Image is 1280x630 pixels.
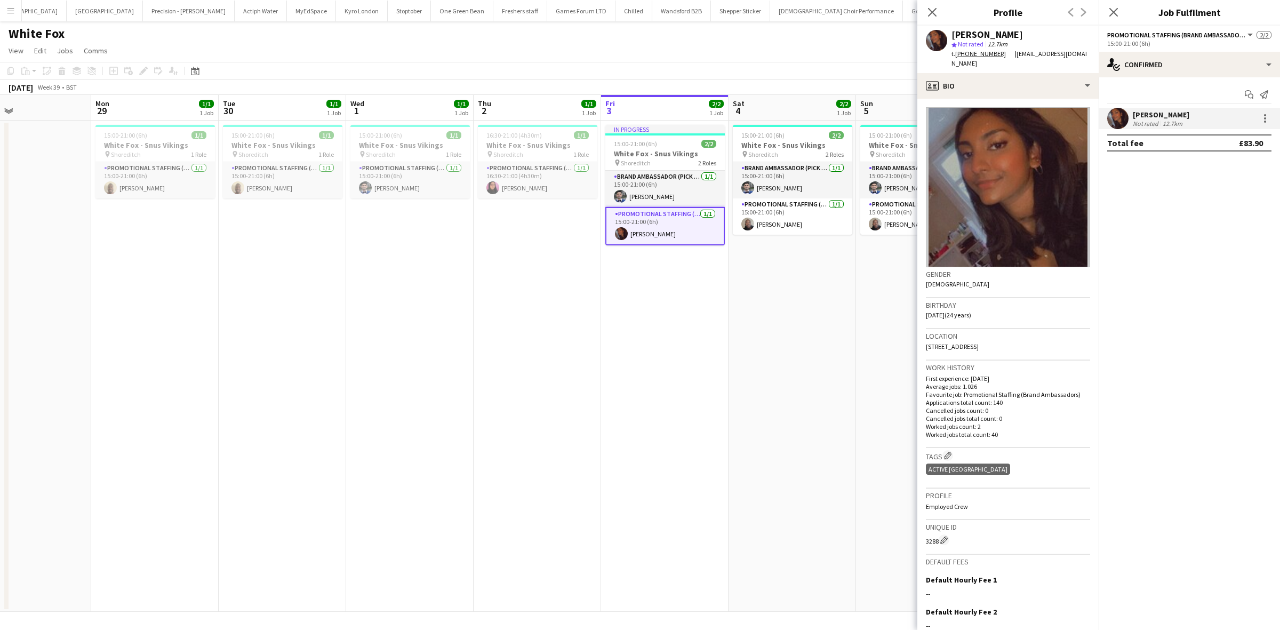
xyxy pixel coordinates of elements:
h3: Birthday [926,300,1090,310]
h1: White Fox [9,26,65,42]
div: [DATE] [9,82,33,93]
button: Games Forum LTD [547,1,615,21]
button: Wandsford B2B [652,1,711,21]
span: 15:00-21:00 (6h) [231,131,275,139]
span: [DATE] (24 years) [926,311,971,319]
p: Cancelled jobs count: 0 [926,406,1090,414]
span: 1 [349,105,364,117]
span: 15:00-21:00 (6h) [359,131,402,139]
span: 15:00-21:00 (6h) [741,131,785,139]
span: Shoreditch [748,150,778,158]
span: Fri [605,99,615,108]
h3: White Fox - Snus Vikings [733,140,852,150]
app-job-card: 16:30-21:00 (4h30m)1/1White Fox - Snus Vikings Shoreditch1 RolePromotional Staffing (Brand Ambass... [478,125,597,198]
span: 16:30-21:00 (4h30m) [486,131,542,139]
span: 1/1 [319,131,334,139]
p: Favourite job: Promotional Staffing (Brand Ambassadors) [926,390,1090,398]
button: Kyro London [336,1,388,21]
h3: Tags [926,450,1090,461]
span: 1 Role [318,150,334,158]
button: Shepper Sticker [711,1,770,21]
span: Shoreditch [238,150,268,158]
h3: Default Hourly Fee 2 [926,607,997,617]
div: 1 Job [327,109,341,117]
span: 15:00-21:00 (6h) [869,131,912,139]
div: 12.7km [1161,119,1185,127]
app-card-role: Promotional Staffing (Brand Ambassadors)1/115:00-21:00 (6h)[PERSON_NAME] [733,198,852,235]
span: 2/2 [701,140,716,148]
h3: White Fox - Snus Vikings [223,140,342,150]
app-card-role: Promotional Staffing (Brand Ambassadors)1/115:00-21:00 (6h)[PERSON_NAME] [350,162,470,198]
button: Freshers staff [493,1,547,21]
app-job-card: 15:00-21:00 (6h)2/2White Fox - Snus Vikings Shoreditch2 RolesBrand Ambassador (Pick up)1/115:00-2... [733,125,852,235]
span: Jobs [57,46,73,55]
span: 12.7km [986,40,1010,48]
div: 1 Job [709,109,723,117]
div: Not rated [1133,119,1161,127]
p: Employed Crew [926,503,1090,511]
span: 3 [604,105,615,117]
span: Comms [84,46,108,55]
div: 15:00-21:00 (6h) [1107,39,1271,47]
span: 15:00-21:00 (6h) [104,131,147,139]
h3: White Fox - Snus Vikings [350,140,470,150]
app-card-role: Brand Ambassador (Pick up)1/115:00-21:00 (6h)[PERSON_NAME] [860,162,980,198]
h3: Default Hourly Fee 1 [926,575,997,585]
div: 3288 [926,535,1090,545]
a: View [4,44,28,58]
span: 15:00-21:00 (6h) [614,140,657,148]
span: 2 [476,105,491,117]
div: -- [926,589,1090,599]
app-card-role: Promotional Staffing (Brand Ambassadors)1/115:00-21:00 (6h)[PERSON_NAME] [860,198,980,235]
span: 30 [221,105,235,117]
span: 1/1 [581,100,596,108]
p: Applications total count: 140 [926,398,1090,406]
button: Actiph Water [235,1,287,21]
span: 1/1 [326,100,341,108]
h3: Profile [917,5,1099,19]
span: Sun [860,99,873,108]
button: One Green Bean [431,1,493,21]
button: Precision - [PERSON_NAME] [143,1,235,21]
span: Edit [34,46,46,55]
div: 1 Job [582,109,596,117]
p: First experience: [DATE] [926,374,1090,382]
div: 1 Job [199,109,213,117]
app-card-role: Promotional Staffing (Brand Ambassadors)1/115:00-21:00 (6h)[PERSON_NAME] [95,162,215,198]
div: Confirmed [1099,52,1280,77]
h3: Work history [926,363,1090,372]
span: 1/1 [191,131,206,139]
h3: Job Fulfilment [1099,5,1280,19]
h3: Unique ID [926,522,1090,532]
span: Mon [95,99,109,108]
div: 1 Job [454,109,468,117]
span: 1 Role [446,150,461,158]
div: Bio [917,73,1099,99]
span: 1 Role [573,150,589,158]
app-card-role: Promotional Staffing (Brand Ambassadors)1/115:00-21:00 (6h)[PERSON_NAME] [605,207,725,245]
span: 5 [859,105,873,117]
span: | [EMAIL_ADDRESS][DOMAIN_NAME] [951,50,1087,67]
span: Thu [478,99,491,108]
div: t. [951,49,1015,59]
span: Wed [350,99,364,108]
span: [STREET_ADDRESS] [926,342,979,350]
span: 2/2 [836,100,851,108]
span: Shoreditch [366,150,396,158]
app-card-role: Brand Ambassador (Pick up)1/115:00-21:00 (6h)[PERSON_NAME] [605,171,725,207]
span: 2/2 [829,131,844,139]
app-job-card: 15:00-21:00 (6h)1/1White Fox - Snus Vikings Shoreditch1 RolePromotional Staffing (Brand Ambassado... [95,125,215,198]
button: MyEdSpace [287,1,336,21]
h3: White Fox - Snus Vikings [860,140,980,150]
div: Total fee [1107,138,1143,148]
button: Promotional Staffing (Brand Ambassadors) [1107,31,1254,39]
div: 15:00-21:00 (6h)2/2White Fox - Snus Vikings Shoreditch2 RolesBrand Ambassador (Pick up)1/115:00-2... [860,125,980,235]
h3: White Fox - Snus Vikings [478,140,597,150]
span: Shoreditch [493,150,523,158]
a: Jobs [53,44,77,58]
h3: Default fees [926,557,1090,567]
app-card-role: Promotional Staffing (Brand Ambassadors)1/116:30-21:00 (4h30m)[PERSON_NAME] [478,162,597,198]
span: 1/1 [574,131,589,139]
